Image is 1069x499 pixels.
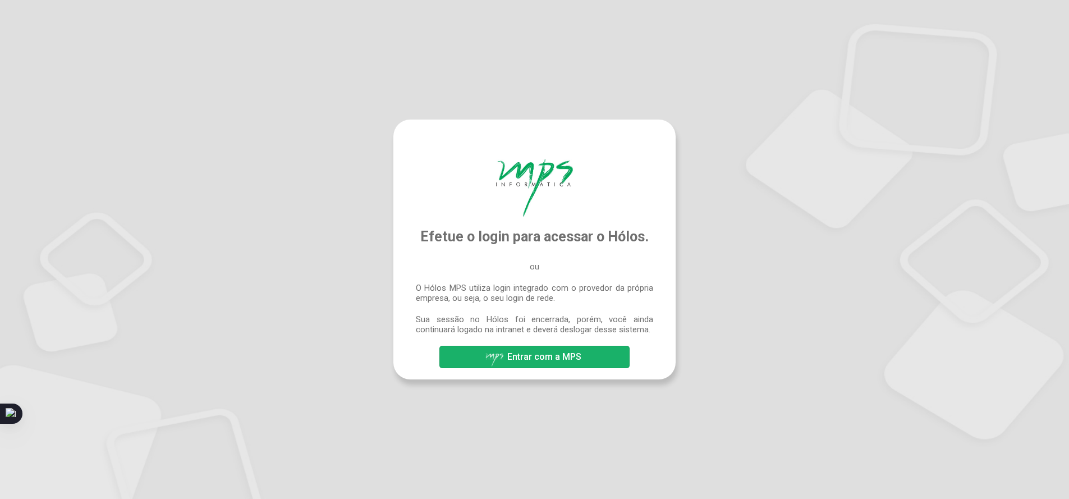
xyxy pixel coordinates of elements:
img: Hólos Mps Digital [496,159,572,217]
span: Sua sessão no Hólos foi encerrada, porém, você ainda continuará logado na intranet e deverá deslo... [416,314,653,335]
span: Entrar com a MPS [507,351,581,362]
button: Entrar com a MPS [439,346,629,368]
span: Efetue o login para acessar o Hólos. [420,228,649,245]
span: ou [530,262,539,272]
span: O Hólos MPS utiliza login integrado com o provedor da própria empresa, ou seja, o seu login de rede. [416,283,653,303]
